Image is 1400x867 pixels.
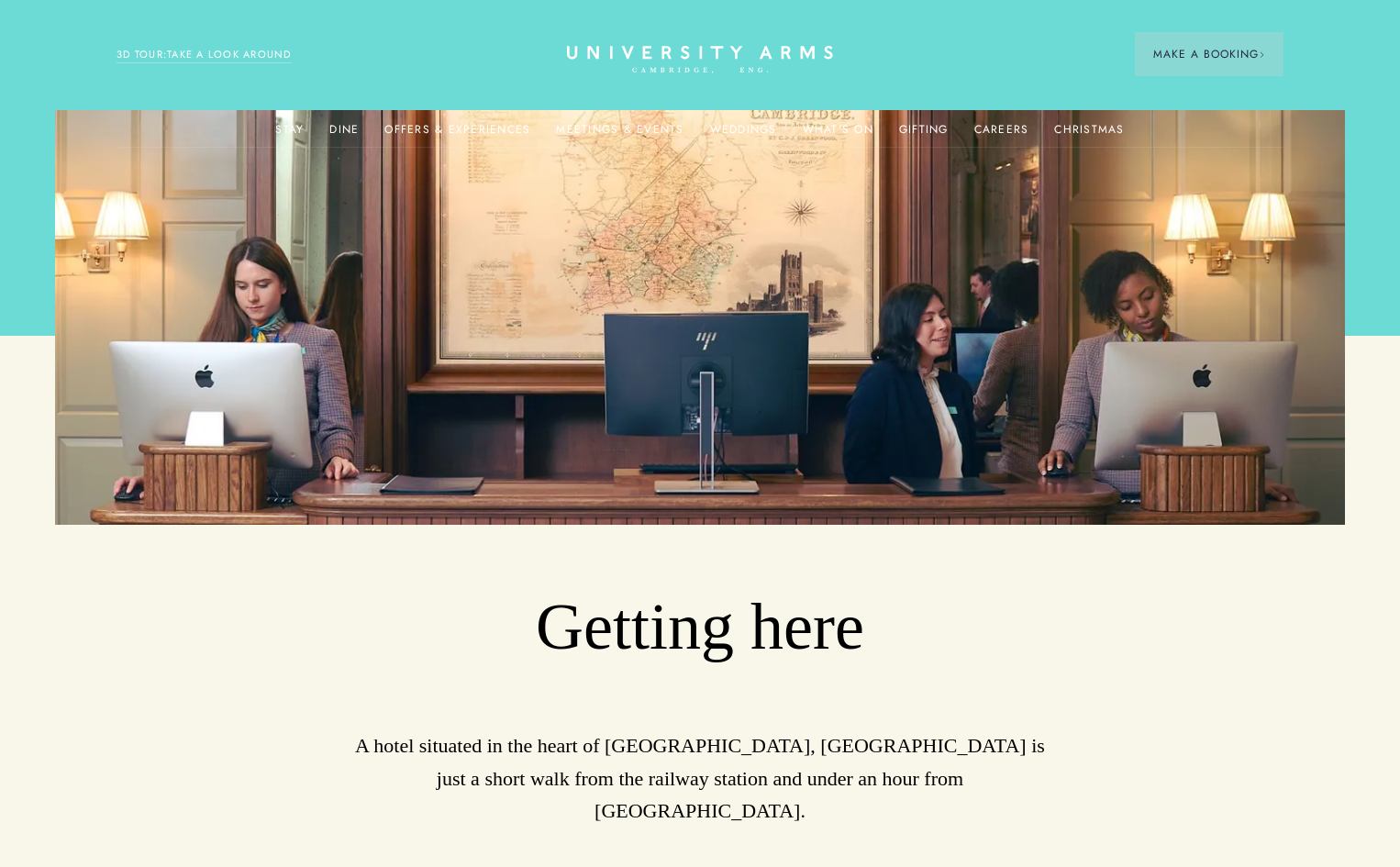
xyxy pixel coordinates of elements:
[974,123,1029,147] a: Careers
[1135,32,1283,76] button: Make a BookingArrow icon
[55,110,1345,525] img: image-5623dd55eb3be5e1f220c14097a2109fa32372e4-2048x1119-jpg
[710,123,777,147] a: Weddings
[1054,123,1124,147] a: Christmas
[1153,46,1265,62] span: Make a Booking
[117,47,292,63] a: 3D TOUR:TAKE A LOOK AROUND
[275,123,304,147] a: Stay
[803,123,873,147] a: What's On
[329,123,359,147] a: Dine
[899,123,949,147] a: Gifting
[567,46,833,74] a: Home
[384,123,530,147] a: Offers & Experiences
[1259,51,1265,58] img: Arrow icon
[556,123,683,147] a: Meetings & Events
[117,588,1283,667] h1: Getting here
